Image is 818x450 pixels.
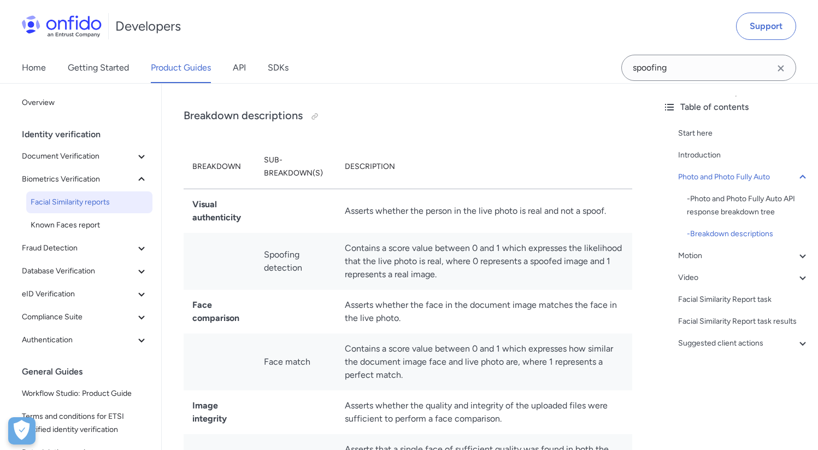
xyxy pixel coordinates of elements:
[22,173,135,186] span: Biometrics Verification
[687,192,809,219] a: -Photo and Photo Fully Auto API response breakdown tree
[22,334,135,347] span: Authentication
[151,52,211,83] a: Product Guides
[31,219,148,232] span: Known Faces report
[26,191,152,213] a: Facial Similarity reports
[192,199,241,223] strong: Visual authenticity
[687,227,809,241] a: -Breakdown descriptions
[255,334,336,390] td: Face match
[22,124,157,145] div: Identity verification
[678,249,809,262] a: Motion
[192,400,227,424] strong: Image integrity
[255,145,336,189] th: Sub-breakdown(s)
[22,410,148,436] span: Terms and conditions for ETSI certified identity verification
[192,300,239,323] strong: Face comparison
[22,15,102,37] img: Onfido Logo
[17,145,152,167] button: Document Verification
[687,227,809,241] div: - Breakdown descriptions
[17,168,152,190] button: Biometrics Verification
[336,189,632,233] td: Asserts whether the person in the live photo is real and not a spoof.
[17,260,152,282] button: Database Verification
[17,406,152,441] a: Terms and conditions for ETSI certified identity verification
[268,52,289,83] a: SDKs
[17,383,152,405] a: Workflow Studio: Product Guide
[678,127,809,140] a: Start here
[17,237,152,259] button: Fraud Detection
[22,150,135,163] span: Document Verification
[774,62,787,75] svg: Clear search field button
[336,233,632,290] td: Contains a score value between 0 and 1 which expresses the likelihood that the live photo is real...
[336,145,632,189] th: Description
[663,101,809,114] div: Table of contents
[17,306,152,328] button: Compliance Suite
[736,13,796,40] a: Support
[17,329,152,351] button: Authentication
[255,233,336,290] td: Spoofing detection
[22,96,148,109] span: Overview
[26,214,152,236] a: Known Faces report
[233,52,246,83] a: API
[22,242,135,255] span: Fraud Detection
[336,290,632,334] td: Asserts whether the face in the document image matches the face in the live photo.
[22,311,135,324] span: Compliance Suite
[22,265,135,278] span: Database Verification
[678,271,809,284] a: Video
[678,337,809,350] a: Suggested client actions
[336,334,632,390] td: Contains a score value between 0 and 1 which expresses how similar the document image face and li...
[22,288,135,301] span: eID Verification
[22,361,157,383] div: General Guides
[678,149,809,162] a: Introduction
[678,171,809,184] a: Photo and Photo Fully Auto
[68,52,129,83] a: Getting Started
[17,283,152,305] button: eID Verification
[22,52,46,83] a: Home
[687,192,809,219] div: - Photo and Photo Fully Auto API response breakdown tree
[678,315,809,328] a: Facial Similarity Report task results
[184,108,632,125] h3: Breakdown descriptions
[336,390,632,434] td: Asserts whether the quality and integrity of the uploaded files were sufficient to perform a face...
[8,417,36,445] div: Cookie Preferences
[31,196,148,209] span: Facial Similarity reports
[184,145,255,189] th: Breakdown
[17,92,152,114] a: Overview
[621,55,796,81] input: Onfido search input field
[8,417,36,445] button: Open Preferences
[22,387,148,400] span: Workflow Studio: Product Guide
[115,17,181,35] h1: Developers
[678,293,809,306] a: Facial Similarity Report task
